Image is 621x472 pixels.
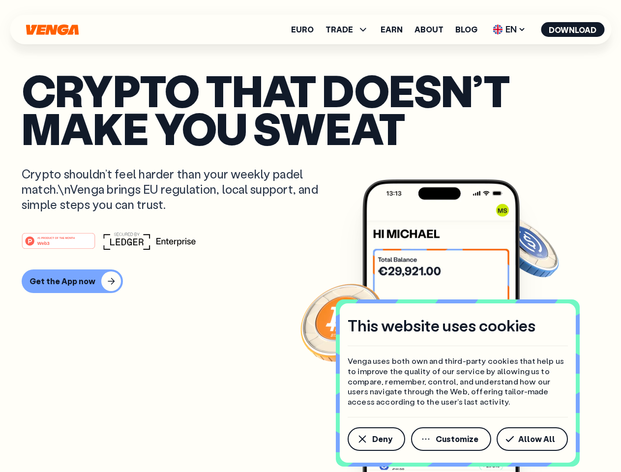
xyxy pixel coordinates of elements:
p: Venga uses both own and third-party cookies that help us to improve the quality of our service by... [348,356,568,407]
a: Blog [455,26,477,33]
p: Crypto shouldn’t feel harder than your weekly padel match.\nVenga brings EU regulation, local sup... [22,166,332,212]
span: EN [489,22,529,37]
tspan: #1 PRODUCT OF THE MONTH [37,236,75,239]
button: Allow All [497,427,568,451]
a: Euro [291,26,314,33]
span: Customize [436,435,478,443]
a: Get the App now [22,269,599,293]
span: TRADE [325,24,369,35]
a: #1 PRODUCT OF THE MONTHWeb3 [22,238,95,251]
svg: Home [25,24,80,35]
span: TRADE [325,26,353,33]
div: Get the App now [30,276,95,286]
img: Bitcoin [298,278,387,366]
img: USDC coin [490,211,561,282]
button: Deny [348,427,405,451]
a: Earn [381,26,403,33]
button: Download [541,22,604,37]
button: Get the App now [22,269,123,293]
img: flag-uk [493,25,503,34]
tspan: Web3 [37,240,50,245]
p: Crypto that doesn’t make you sweat [22,71,599,147]
a: About [414,26,444,33]
button: Customize [411,427,491,451]
h4: This website uses cookies [348,315,535,336]
span: Deny [372,435,392,443]
span: Allow All [518,435,555,443]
